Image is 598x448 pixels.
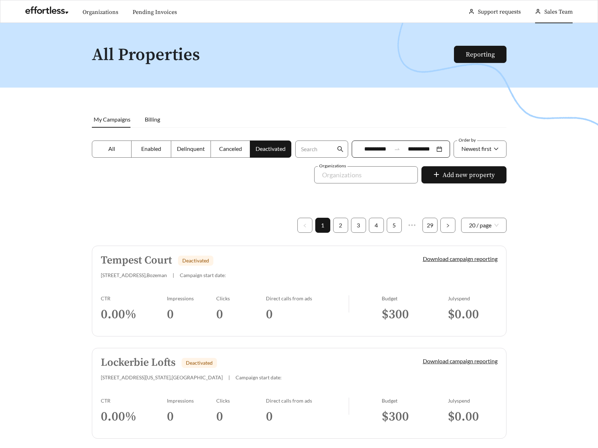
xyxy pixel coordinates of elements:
a: Organizations [83,9,118,16]
a: Support requests [478,8,521,15]
div: Budget [382,398,448,404]
a: Lockerbie LoftsDeactivated[STREET_ADDRESS][US_STATE],[GEOGRAPHIC_DATA]|Campaign start date:Downlo... [92,348,506,439]
h5: Lockerbie Lofts [101,357,176,369]
span: left [303,223,307,228]
a: Tempest CourtDeactivated[STREET_ADDRESS],Bozeman|Campaign start date:Download campaign reportingC... [92,246,506,336]
h3: 0.00 % [101,306,167,323]
div: Direct calls from ads [266,398,349,404]
li: Previous Page [297,218,312,233]
span: [STREET_ADDRESS][US_STATE] , [GEOGRAPHIC_DATA] [101,374,223,380]
div: Direct calls from ads [266,295,349,301]
span: ••• [405,218,420,233]
h5: Tempest Court [101,255,172,266]
h3: $ 300 [382,409,448,425]
li: 29 [422,218,438,233]
h3: 0 [167,306,217,323]
li: Next 5 Pages [405,218,420,233]
h1: All Properties [92,46,455,65]
li: 3 [351,218,366,233]
a: 4 [369,218,384,232]
h3: 0 [216,306,266,323]
button: Reporting [454,46,506,63]
span: [STREET_ADDRESS] , Bozeman [101,272,167,278]
h3: $ 0.00 [448,409,498,425]
span: Campaign start date: [180,272,226,278]
a: 1 [316,218,330,232]
span: Campaign start date: [236,374,282,380]
div: CTR [101,398,167,404]
span: Deactivated [186,360,213,366]
a: 29 [423,218,437,232]
li: 4 [369,218,384,233]
span: Delinquent [177,145,205,152]
span: | [228,374,230,380]
div: Clicks [216,295,266,301]
span: Sales Team [544,8,573,15]
span: Deactivated [256,145,286,152]
button: left [297,218,312,233]
li: Next Page [440,218,455,233]
span: to [394,146,400,152]
a: 3 [351,218,366,232]
div: Impressions [167,295,217,301]
h3: 0 [167,409,217,425]
span: Billing [145,116,160,123]
a: Download campaign reporting [423,358,498,364]
span: Add new property [443,170,495,180]
div: Page Size [461,218,506,233]
div: Budget [382,295,448,301]
span: Canceled [219,145,242,152]
h3: $ 0.00 [448,306,498,323]
div: Impressions [167,398,217,404]
span: Enabled [141,145,161,152]
h3: 0 [266,409,349,425]
a: Pending Invoices [133,9,177,16]
li: 1 [315,218,330,233]
div: CTR [101,295,167,301]
span: All [108,145,115,152]
h3: $ 300 [382,306,448,323]
li: 5 [387,218,402,233]
span: Newest first [461,145,491,152]
span: Deactivated [182,257,209,264]
h3: 0 [216,409,266,425]
span: My Campaigns [94,116,130,123]
span: right [446,223,450,228]
button: right [440,218,455,233]
a: Reporting [466,50,495,59]
span: swap-right [394,146,400,152]
div: Clicks [216,398,266,404]
span: | [173,272,174,278]
button: plusAdd new property [421,166,506,183]
h3: 0.00 % [101,409,167,425]
a: 5 [387,218,401,232]
span: 20 / page [469,218,499,232]
li: 2 [333,218,348,233]
div: July spend [448,295,498,301]
a: 2 [333,218,348,232]
span: plus [433,171,440,179]
a: Download campaign reporting [423,255,498,262]
div: July spend [448,398,498,404]
h3: 0 [266,306,349,323]
span: search [337,146,344,152]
